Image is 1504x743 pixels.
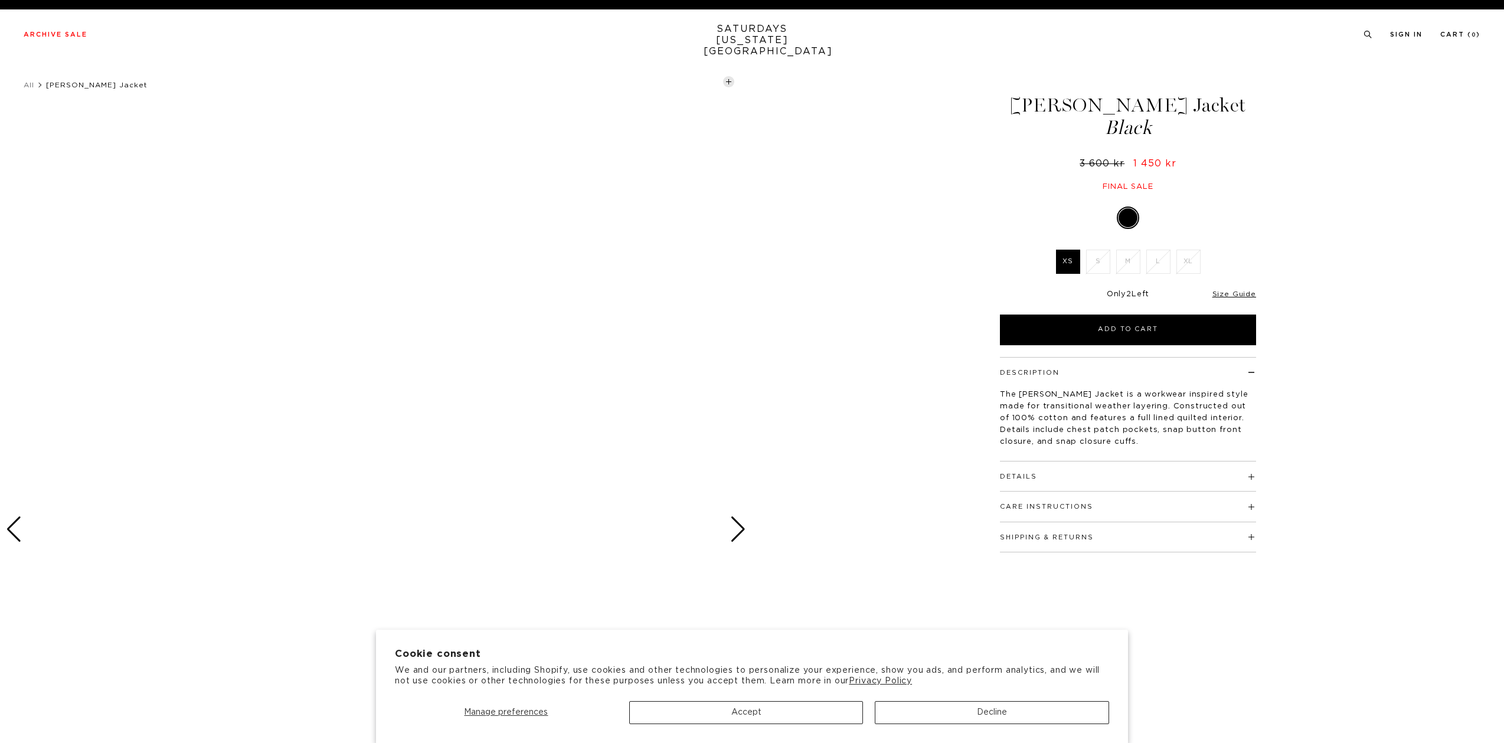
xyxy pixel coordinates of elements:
h1: [PERSON_NAME] Jacket [998,96,1258,138]
div: Only Left [1000,290,1256,300]
label: Black [1119,208,1137,227]
a: Cart (0) [1440,31,1480,38]
span: 2 [1126,290,1132,298]
a: Size Guide [1212,290,1256,297]
button: Decline [875,701,1109,724]
a: Privacy Policy [849,677,912,685]
a: Sign In [1390,31,1423,38]
span: [PERSON_NAME] Jacket [46,81,148,89]
button: Care Instructions [1000,503,1093,510]
h2: Cookie consent [395,649,1109,660]
p: The [PERSON_NAME] Jacket is a workwear inspired style made for transitional weather layering. Con... [1000,389,1256,448]
button: Shipping & Returns [1000,534,1094,541]
span: 1 450 kr [1133,159,1176,168]
a: Archive Sale [24,31,87,38]
span: Black [998,118,1258,138]
button: Details [1000,473,1037,480]
a: All [24,81,34,89]
button: Description [1000,369,1060,376]
label: XS [1056,250,1080,274]
button: Accept [629,701,864,724]
div: Final sale [998,182,1258,192]
div: Previous slide [6,516,22,542]
a: SATURDAYS[US_STATE][GEOGRAPHIC_DATA] [704,24,801,57]
p: We and our partners, including Shopify, use cookies and other technologies to personalize your ex... [395,665,1109,686]
div: Next slide [730,516,746,542]
small: 0 [1472,32,1476,38]
button: Add to Cart [1000,315,1256,345]
span: Manage preferences [464,708,548,716]
del: 3 600 kr [1080,159,1129,168]
button: Manage preferences [395,701,617,724]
